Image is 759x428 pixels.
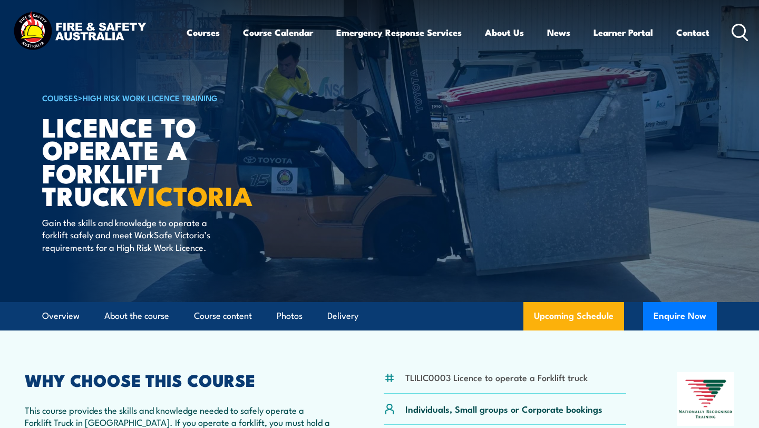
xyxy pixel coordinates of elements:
[187,18,220,46] a: Courses
[194,302,252,330] a: Course content
[643,302,717,330] button: Enquire Now
[42,91,303,104] h6: >
[405,403,602,415] p: Individuals, Small groups or Corporate bookings
[593,18,653,46] a: Learner Portal
[327,302,358,330] a: Delivery
[42,302,80,330] a: Overview
[25,372,333,387] h2: WHY CHOOSE THIS COURSE
[405,371,588,383] li: TLILIC0003 Licence to operate a Forklift truck
[42,115,303,206] h1: Licence to operate a forklift truck
[128,174,252,215] strong: VICTORIA
[676,18,709,46] a: Contact
[42,92,78,103] a: COURSES
[677,372,734,426] img: Nationally Recognised Training logo.
[42,216,235,253] p: Gain the skills and knowledge to operate a forklift safely and meet WorkSafe Victoria’s requireme...
[83,92,218,103] a: High Risk Work Licence Training
[243,18,313,46] a: Course Calendar
[104,302,169,330] a: About the course
[277,302,303,330] a: Photos
[485,18,524,46] a: About Us
[523,302,624,330] a: Upcoming Schedule
[547,18,570,46] a: News
[336,18,462,46] a: Emergency Response Services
